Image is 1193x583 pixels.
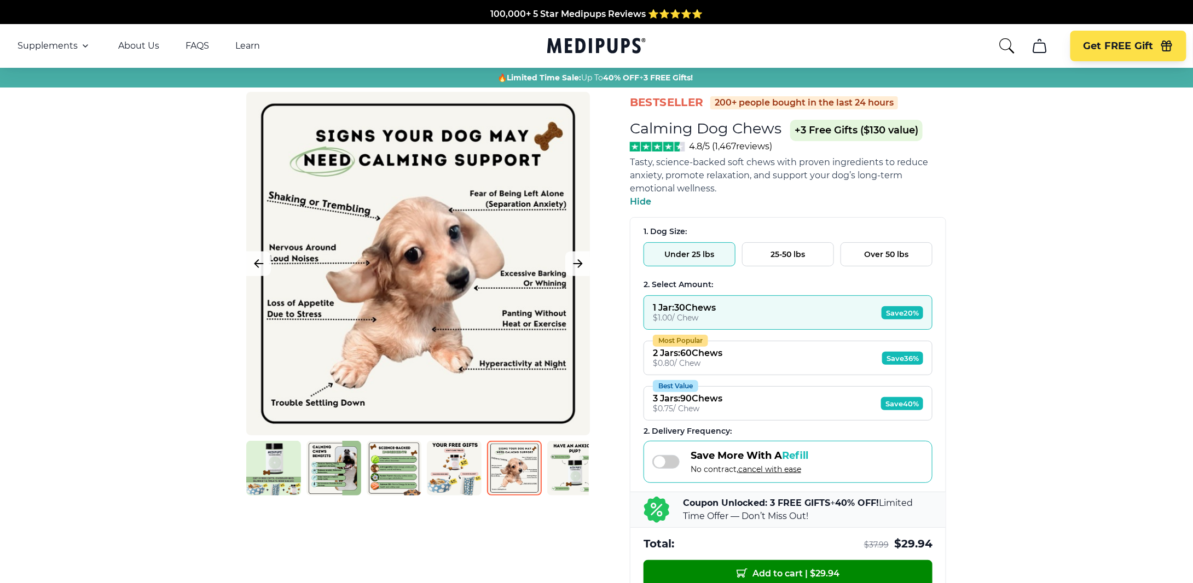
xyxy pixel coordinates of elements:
[644,226,933,237] div: 1. Dog Size:
[742,242,834,266] button: 25-50 lbs
[1027,33,1053,59] button: cart
[683,498,830,508] b: Coupon Unlocked: 3 FREE GIFTS
[246,441,301,495] img: Calming Dog Chews | Natural Dog Supplements
[881,397,923,410] span: Save 40%
[1070,31,1186,61] button: Get FREE Gift
[691,450,808,462] span: Save More With A
[690,141,773,151] span: 4.8/5 ( 1,467 reviews)
[487,441,542,495] img: Calming Dog Chews | Natural Dog Supplements
[547,36,646,58] a: Medipups
[630,95,704,110] span: BestSeller
[790,120,923,141] span: +3 Free Gifts ($130 value)
[18,40,78,51] span: Supplements
[894,537,933,551] span: $ 29.94
[644,386,933,421] button: Best Value3 Jars:90Chews$0.75/ ChewSave40%
[565,252,590,276] button: Next Image
[653,393,722,404] div: 3 Jars : 90 Chews
[118,40,159,51] a: About Us
[644,537,674,551] span: Total:
[683,497,933,523] p: + Limited Time Offer — Don’t Miss Out!
[653,335,708,347] div: Most Popular
[644,242,736,266] button: Under 25 lbs
[738,464,801,474] span: cancel with ease
[653,313,716,323] div: $ 1.00 / Chew
[415,21,779,32] span: Made In The [GEOGRAPHIC_DATA] from domestic & globally sourced ingredients
[864,540,889,550] span: $ 37.99
[644,426,732,436] span: 2 . Delivery Frequency:
[246,252,271,276] button: Previous Image
[235,40,260,51] a: Learn
[653,404,722,413] div: $ 0.75 / Chew
[653,348,722,358] div: 2 Jars : 60 Chews
[644,341,933,375] button: Most Popular2 Jars:60Chews$0.80/ ChewSave36%
[1084,40,1154,53] span: Get FREE Gift
[306,441,361,495] img: Calming Dog Chews | Natural Dog Supplements
[782,450,808,462] span: Refill
[490,8,703,19] span: 100,000+ 5 Star Medipups Reviews ⭐️⭐️⭐️⭐️⭐️
[835,498,879,508] b: 40% OFF!
[427,441,482,495] img: Calming Dog Chews | Natural Dog Supplements
[841,242,933,266] button: Over 50 lbs
[644,295,933,330] button: 1 Jar:30Chews$1.00/ ChewSave20%
[630,196,651,207] span: Hide
[497,72,693,83] span: 🔥 Up To +
[367,441,421,495] img: Calming Dog Chews | Natural Dog Supplements
[547,441,602,495] img: Calming Dog Chews | Natural Dog Supplements
[737,568,839,579] span: Add to cart | $ 29.94
[630,119,781,137] h1: Calming Dog Chews
[644,279,933,290] div: 2. Select Amount:
[882,352,923,365] span: Save 36%
[186,40,209,51] a: FAQS
[691,464,808,474] span: No contract,
[630,157,928,194] span: Tasty, science-backed soft chews with proven ingredients to reduce anxiety, promote relaxation, a...
[882,306,923,319] span: Save 20%
[18,39,92,53] button: Supplements
[653,380,698,392] div: Best Value
[653,358,722,368] div: $ 0.80 / Chew
[630,142,685,151] img: Stars - 4.8
[998,37,1016,55] button: search
[653,302,716,313] div: 1 Jar : 30 Chews
[710,96,898,109] div: 200+ people bought in the last 24 hours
